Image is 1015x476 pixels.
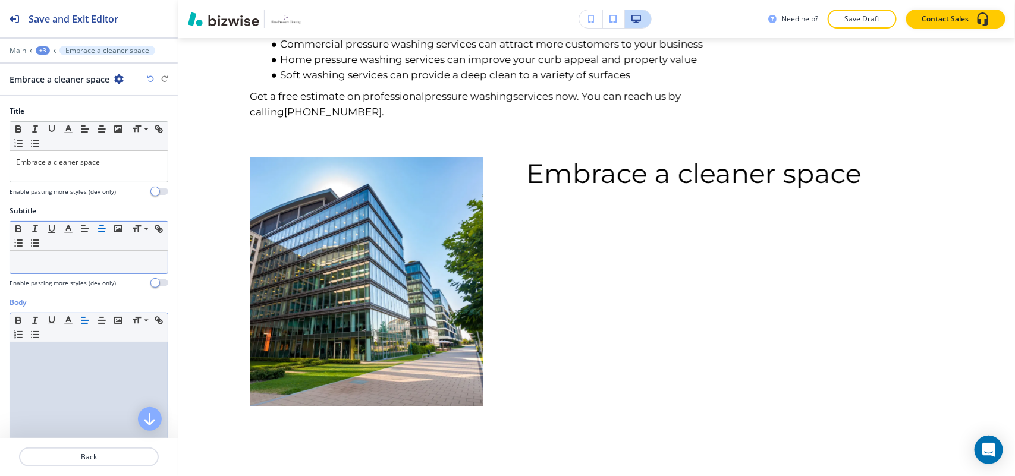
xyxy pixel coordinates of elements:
[19,447,159,466] button: Back
[781,14,818,24] h3: Need help?
[828,10,897,29] button: Save Draft
[10,106,24,116] h2: Title
[188,12,259,26] img: Bizwise Logo
[20,452,158,462] p: Back
[10,206,36,216] h2: Subtitle
[10,46,26,55] button: Main
[975,436,1003,464] div: Open Intercom Messenger
[29,12,118,26] h2: Save and Exit Editor
[265,52,760,67] li: Home pressure washing services can improve your curb appeal and property value
[526,157,944,189] p: Embrace a cleaner space
[250,5,759,119] h6: Cleaning up your property can have many benefits when done properly. Many home and business owner...
[250,157,483,406] img: 137d4319f31369c6632976ada2b0aa1e.webp
[425,90,513,102] a: pressure washing
[265,36,760,52] li: Commercial pressure washing services can attract more customers to your business
[65,46,149,55] p: Embrace a cleaner space
[284,106,382,118] a: [PHONE_NUMBER]
[10,187,116,196] h4: Enable pasting more styles (dev only)
[270,14,302,23] img: Your Logo
[265,67,760,83] li: Soft washing services can provide a deep clean to a variety of surfaces
[10,73,109,86] h2: Embrace a cleaner space
[16,157,162,168] p: Embrace a cleaner space
[59,46,155,55] button: Embrace a cleaner space
[922,14,969,24] p: Contact Sales
[843,14,881,24] p: Save Draft
[906,10,1005,29] button: Contact Sales
[36,46,50,55] button: +3
[10,297,26,308] h2: Body
[10,279,116,288] h4: Enable pasting more styles (dev only)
